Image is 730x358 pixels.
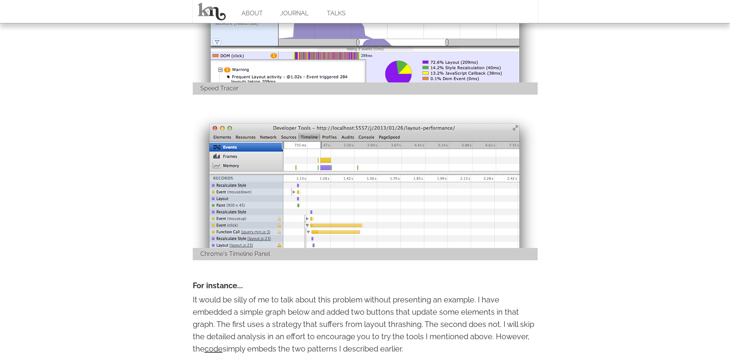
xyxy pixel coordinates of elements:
[193,114,538,248] img: Timeline Panel
[193,82,538,95] div: Speed Tracer
[193,248,538,260] div: Chrome's Timeline Panel
[193,279,538,292] h4: For instance...
[205,344,223,353] a: code
[193,294,538,355] p: It would be silly of me to talk about this problem without presenting an example. I have embedded...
